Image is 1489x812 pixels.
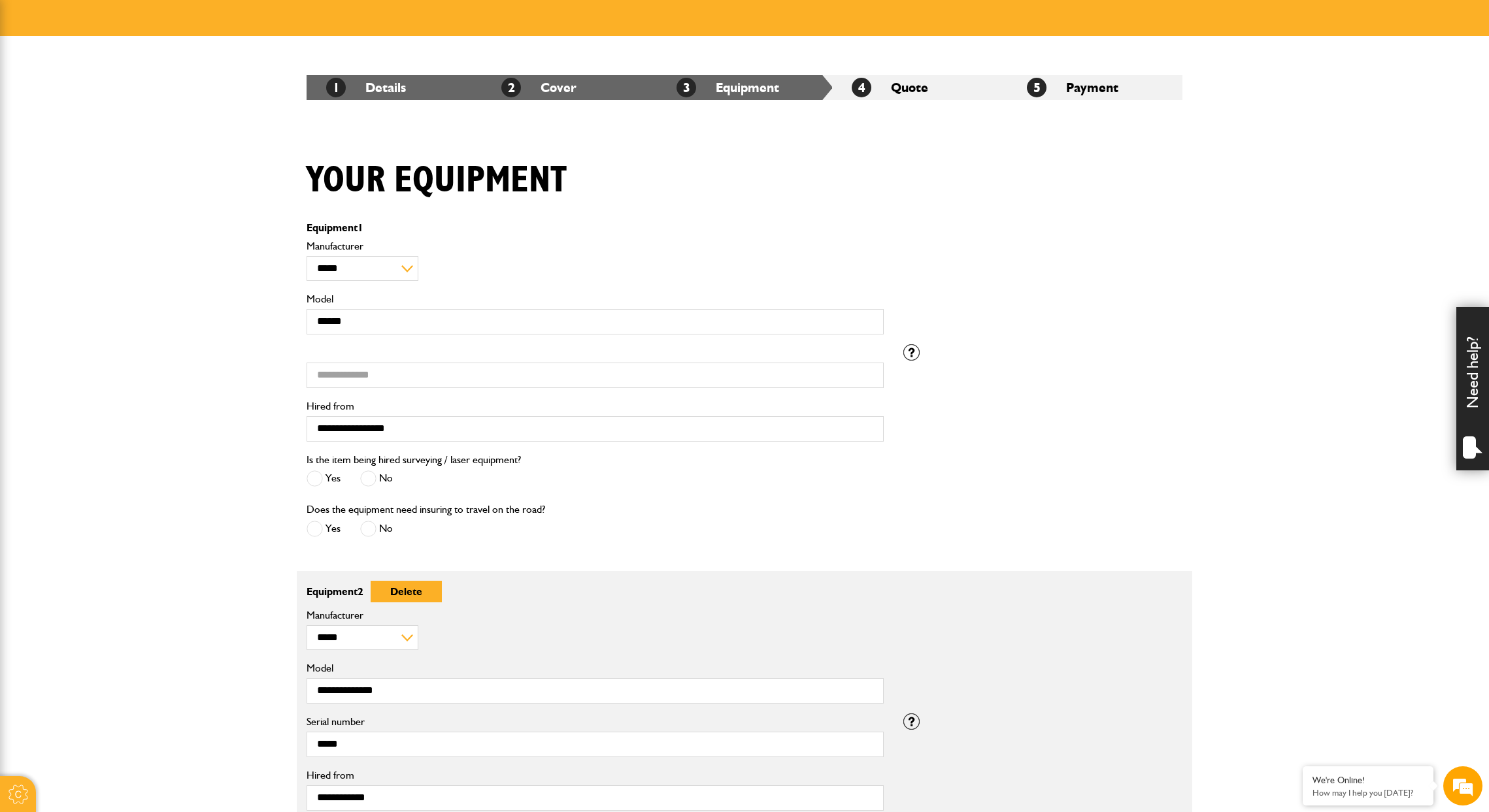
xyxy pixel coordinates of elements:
[326,80,406,95] a: 1Details
[307,401,884,412] label: Hired from
[1313,788,1424,798] p: How may I help you today?
[307,470,341,487] label: Yes
[17,198,239,227] input: Enter your phone number
[17,121,239,150] input: Enter your last name
[657,75,832,100] li: Equipment
[307,241,884,252] label: Manufacturer
[1007,75,1182,100] li: Payment
[307,159,567,203] h1: Your equipment
[307,223,884,233] p: Equipment
[677,78,696,97] span: 3
[1456,307,1489,470] div: Need help?
[360,521,393,537] label: No
[1027,78,1046,97] span: 5
[371,581,442,602] button: Delete
[326,78,346,97] span: 1
[22,73,55,91] img: d_20077148190_company_1631870298795_20077148190
[852,78,871,97] span: 4
[307,521,341,537] label: Yes
[307,663,884,674] label: Model
[178,402,237,420] em: Start Chat
[307,455,521,465] label: Is the item being hired surveying / laser equipment?
[1313,775,1424,786] div: We're Online!
[17,159,239,188] input: Enter your email address
[360,470,393,487] label: No
[307,294,884,304] label: Model
[307,610,884,621] label: Manufacturer
[307,581,884,602] p: Equipment
[358,585,363,598] span: 2
[307,504,545,515] label: Does the equipment need insuring to travel on the road?
[17,236,239,391] textarea: Type your message and hit 'Enter'
[501,80,577,95] a: 2Cover
[832,75,1007,100] li: Quote
[307,717,884,727] label: Serial number
[214,7,246,38] div: Minimize live chat window
[358,221,363,234] span: 1
[501,78,521,97] span: 2
[68,73,220,90] div: Chat with us now
[307,770,884,781] label: Hired from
